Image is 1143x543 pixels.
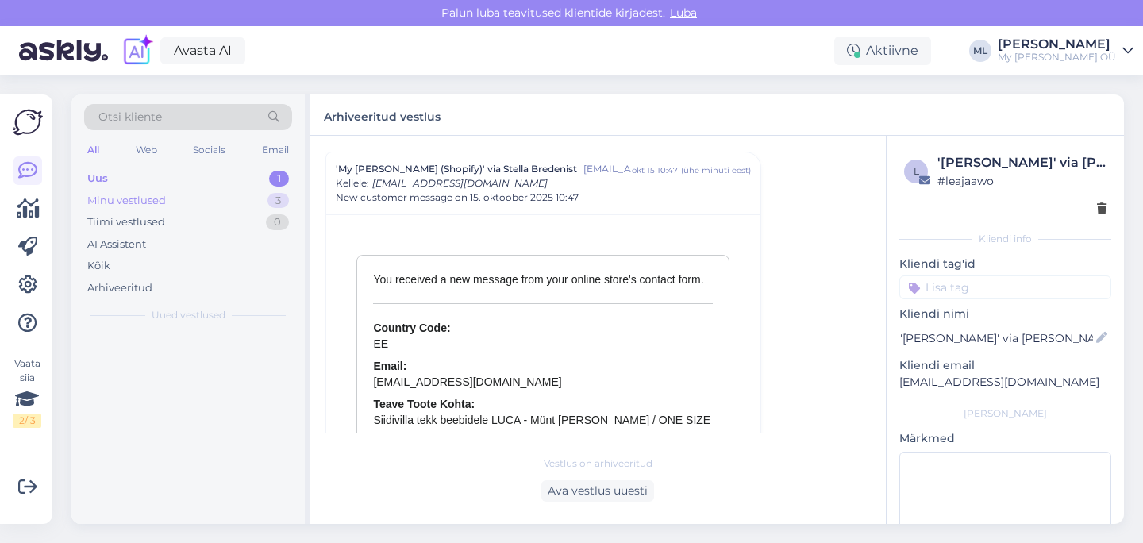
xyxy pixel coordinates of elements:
p: Kliendi email [899,357,1111,374]
div: AI Assistent [87,237,146,252]
div: Socials [190,140,229,160]
p: Märkmed [899,430,1111,447]
div: Kliendi info [899,232,1111,246]
div: Uus [87,171,108,187]
span: l [914,165,919,177]
img: Askly Logo [13,107,43,137]
span: [EMAIL_ADDRESS][DOMAIN_NAME] [583,162,632,176]
div: Minu vestlused [87,193,166,209]
div: Kõik [87,258,110,274]
p: [EMAIL_ADDRESS][DOMAIN_NAME] [899,374,1111,391]
div: Tiimi vestlused [87,214,165,230]
div: Arhiveeritud [87,280,152,296]
b: Country Code: [373,322,450,334]
div: 0 [266,214,289,230]
div: Aktiivne [834,37,931,65]
img: explore-ai [121,34,154,67]
pre: [EMAIL_ADDRESS][DOMAIN_NAME] [373,374,713,390]
div: 1 [269,171,289,187]
span: [EMAIL_ADDRESS][DOMAIN_NAME] [372,177,548,189]
div: ML [969,40,991,62]
input: Lisa nimi [900,329,1093,347]
span: Vestlus on arhiveeritud [544,456,652,471]
div: '[PERSON_NAME]' via [PERSON_NAME] Bredenist [937,153,1106,172]
div: 3 [267,193,289,209]
span: New customer message on 15. oktoober 2025 10:47 [336,191,579,205]
span: Otsi kliente [98,109,162,125]
span: Kellele : [336,177,369,189]
a: Avasta AI [160,37,245,64]
p: Kliendi nimi [899,306,1111,322]
div: Email [259,140,292,160]
input: Lisa tag [899,275,1111,299]
div: My [PERSON_NAME] OÜ [998,51,1116,64]
div: Ava vestlus uuesti [541,480,654,502]
div: Web [133,140,160,160]
label: Arhiveeritud vestlus [324,104,441,125]
span: 'My [PERSON_NAME] (Shopify)' via Stella Bredenist [336,162,577,176]
div: [PERSON_NAME] [899,406,1111,421]
b: Email: [373,360,406,372]
div: You received a new message from your online store's contact form. [373,271,713,287]
pre: EE [373,336,713,352]
div: # leajaawo [937,172,1106,190]
pre: Siidivilla tekk beebidele LUCA - Münt [PERSON_NAME] / ONE SIZE [373,412,713,428]
div: All [84,140,102,160]
div: [PERSON_NAME] [998,38,1116,51]
a: [PERSON_NAME]My [PERSON_NAME] OÜ [998,38,1133,64]
span: Uued vestlused [152,308,225,322]
b: Teave Toote Kohta: [373,398,475,410]
p: Kliendi tag'id [899,256,1111,272]
div: Vaata siia [13,356,41,428]
span: Luba [665,6,702,20]
div: 2 / 3 [13,414,41,428]
div: ( ühe minuti eest ) [681,164,751,176]
div: okt 15 10:47 [632,164,678,176]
